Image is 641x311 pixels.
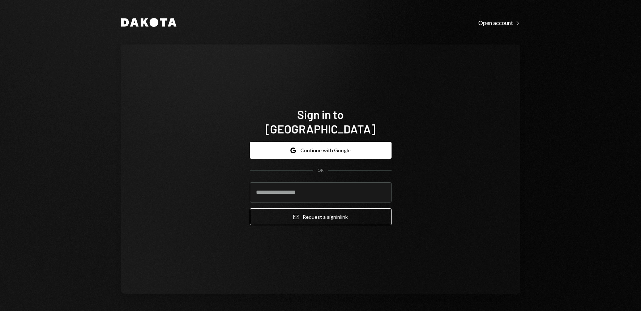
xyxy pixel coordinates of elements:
button: Request a signinlink [250,208,392,225]
h1: Sign in to [GEOGRAPHIC_DATA] [250,107,392,136]
div: Open account [478,19,520,26]
div: OR [317,167,324,174]
a: Open account [478,18,520,26]
button: Continue with Google [250,142,392,159]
